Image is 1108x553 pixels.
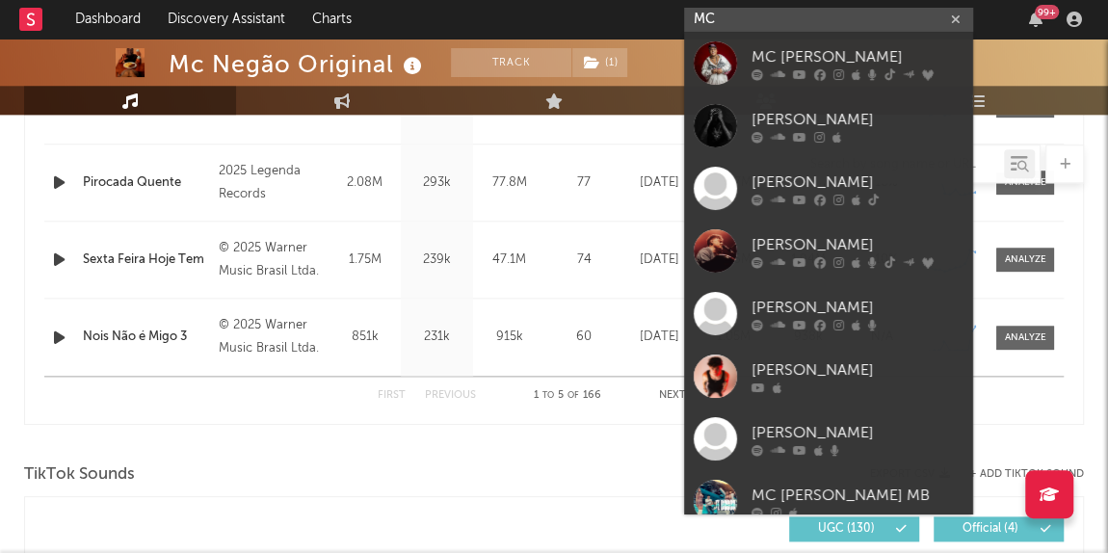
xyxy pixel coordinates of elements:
div: 60 [550,328,618,347]
a: [PERSON_NAME] [684,282,973,345]
a: Nois Não é Migo 3 [83,328,209,347]
div: [DATE] [627,328,692,347]
span: Official ( 4 ) [946,523,1035,535]
div: © 2025 Warner Music Brasil Ltda. [219,237,324,283]
div: 239k [406,250,468,270]
div: [PERSON_NAME] [752,234,963,257]
div: [PERSON_NAME] [752,422,963,445]
a: [PERSON_NAME] [684,94,973,157]
div: 231k [406,328,468,347]
div: [PERSON_NAME] [752,297,963,320]
a: Sexta Feira Hoje Tem [83,250,209,270]
div: © 2025 Warner Music Brasil Ltda. [219,314,324,360]
a: [PERSON_NAME] [684,157,973,220]
button: Next [659,390,686,401]
a: MC [PERSON_NAME] MB [684,470,973,533]
div: 47.1M [478,250,541,270]
span: of [567,391,579,400]
div: MC [PERSON_NAME] MB [752,485,963,508]
div: 74 [550,250,618,270]
button: First [378,390,406,401]
a: MC [PERSON_NAME] [684,32,973,94]
button: Previous [425,390,476,401]
div: 99 + [1035,5,1059,19]
button: Official(4) [934,516,1064,541]
div: [PERSON_NAME] [752,359,963,382]
button: 99+ [1029,12,1042,27]
div: 1 5 166 [514,384,620,408]
a: [PERSON_NAME] [684,345,973,408]
span: TikTok Sounds [24,463,135,487]
span: ( 1 ) [571,48,628,77]
div: MC [PERSON_NAME] [752,46,963,69]
span: to [542,391,554,400]
div: [DATE] [627,250,692,270]
div: [PERSON_NAME] [752,171,963,195]
a: [PERSON_NAME] [684,220,973,282]
div: [PERSON_NAME] [752,109,963,132]
a: [PERSON_NAME] [684,408,973,470]
input: Search for artists [684,8,973,32]
div: Mc Negão Original [169,48,427,80]
button: UGC(130) [789,516,919,541]
button: + Add TikTok Sound [950,469,1084,480]
div: 851k [333,328,396,347]
div: 915k [478,328,541,347]
span: UGC ( 130 ) [802,523,890,535]
button: (1) [572,48,627,77]
button: Track [451,48,571,77]
div: 1.75M [333,250,396,270]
